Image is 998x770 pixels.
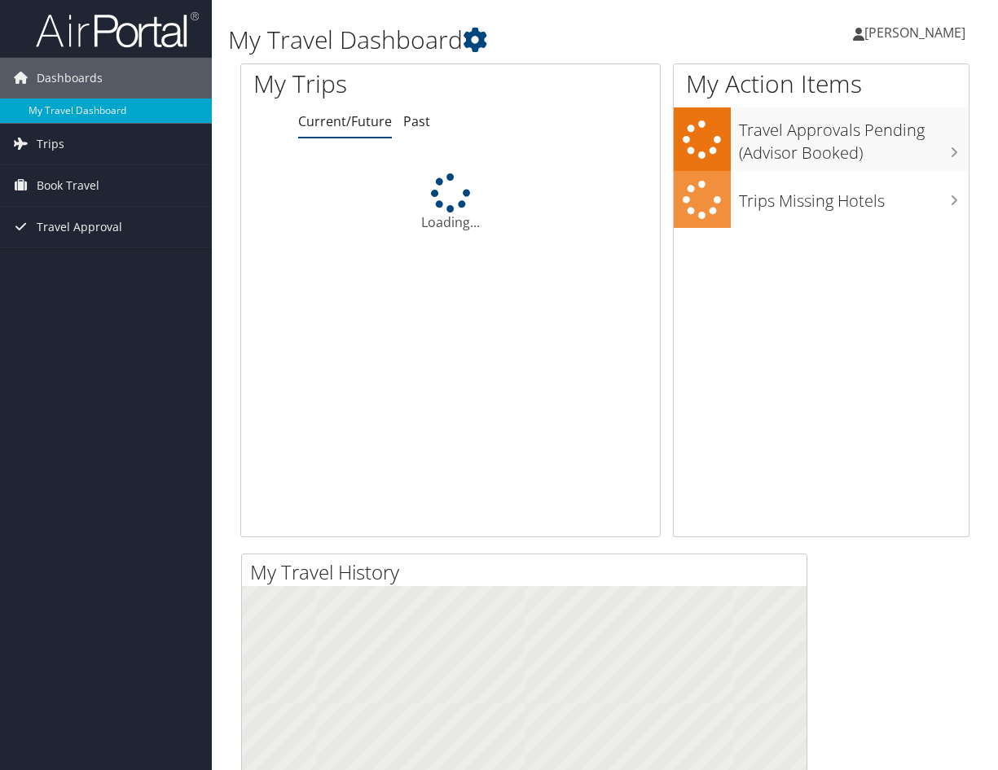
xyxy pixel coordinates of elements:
h1: My Trips [253,67,473,101]
span: Trips [37,124,64,164]
span: Travel Approval [37,207,122,247]
a: Current/Future [298,112,392,130]
h1: My Action Items [674,67,969,101]
span: Book Travel [37,165,99,206]
h2: My Travel History [250,558,807,586]
img: airportal-logo.png [36,11,199,49]
h1: My Travel Dashboard [228,23,731,57]
h3: Travel Approvals Pending (Advisor Booked) [739,111,969,164]
a: [PERSON_NAME] [853,8,982,57]
a: Past [403,112,430,130]
a: Travel Approvals Pending (Advisor Booked) [674,107,969,170]
h3: Trips Missing Hotels [739,182,969,212]
span: [PERSON_NAME] [864,24,965,42]
a: Trips Missing Hotels [674,171,969,229]
span: Dashboards [37,58,103,98]
div: Loading... [241,173,660,232]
